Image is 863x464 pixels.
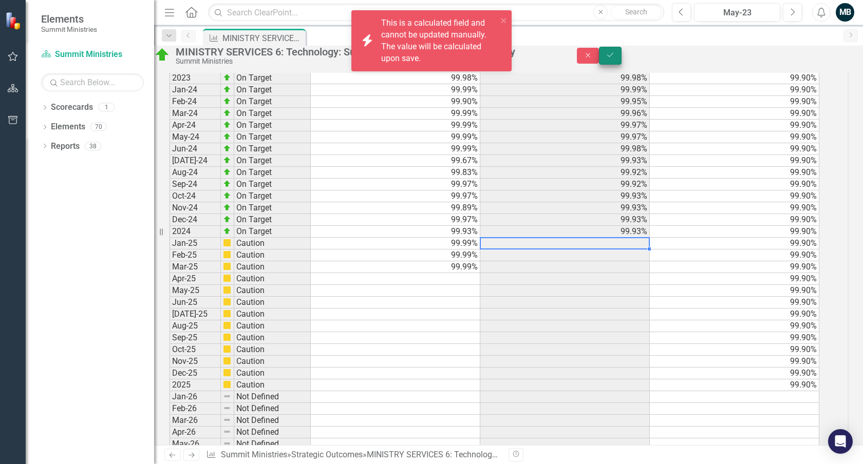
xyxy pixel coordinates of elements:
[311,108,480,120] td: 99.99%
[311,202,480,214] td: 99.89%
[698,7,777,19] div: May-23
[223,357,231,365] img: cBAA0RP0Y6D5n+AAAAAElFTkSuQmCC
[223,428,231,436] img: 8DAGhfEEPCf229AAAAAElFTkSuQmCC
[234,308,311,320] td: Caution
[650,202,819,214] td: 99.90%
[650,131,819,143] td: 99.90%
[480,202,650,214] td: 99.93%
[170,403,221,415] td: Feb-26
[223,392,231,400] img: 8DAGhfEEPCf229AAAAAElFTkSuQmCC
[170,226,221,238] td: 2024
[223,262,231,270] img: cBAA0RP0Y6D5n+AAAAAElFTkSuQmCC
[234,249,311,261] td: Caution
[480,72,650,84] td: 99.98%
[311,131,480,143] td: 99.99%
[5,12,23,30] img: ClearPoint Strategy
[170,273,221,285] td: Apr-25
[234,332,311,344] td: Caution
[234,179,311,190] td: On Target
[500,14,508,26] button: close
[170,179,221,190] td: Sep-24
[234,167,311,179] td: On Target
[223,333,231,341] img: cBAA0RP0Y6D5n+AAAAAElFTkSuQmCC
[650,379,819,391] td: 99.90%
[41,13,97,25] span: Elements
[650,297,819,308] td: 99.90%
[90,123,107,131] div: 70
[367,450,637,459] div: MINISTRY SERVICES 6: Technology: Summit software systems availability
[223,321,231,330] img: cBAA0RP0Y6D5n+AAAAAElFTkSuQmCC
[170,143,221,155] td: Jun-24
[223,85,231,93] img: zOikAAAAAElFTkSuQmCC
[650,226,819,238] td: 99.90%
[176,57,556,65] div: Summit Ministries
[170,167,221,179] td: Aug-24
[650,72,819,84] td: 99.90%
[311,179,480,190] td: 99.97%
[311,238,480,249] td: 99.99%
[234,238,311,249] td: Caution
[311,96,480,108] td: 99.90%
[170,72,221,84] td: 2023
[650,84,819,96] td: 99.90%
[610,5,662,20] button: Search
[223,380,231,389] img: cBAA0RP0Y6D5n+AAAAAElFTkSuQmCC
[234,368,311,379] td: Caution
[234,226,311,238] td: On Target
[311,261,480,273] td: 99.99%
[311,249,480,261] td: 99.99%
[650,96,819,108] td: 99.90%
[234,391,311,403] td: Not Defined
[41,25,97,33] small: Summit Ministries
[650,108,819,120] td: 99.90%
[650,273,819,285] td: 99.90%
[51,102,93,113] a: Scorecards
[650,214,819,226] td: 99.90%
[223,156,231,164] img: zOikAAAAAElFTkSuQmCC
[223,144,231,152] img: zOikAAAAAElFTkSuQmCC
[223,298,231,306] img: cBAA0RP0Y6D5n+AAAAAElFTkSuQmCC
[170,238,221,249] td: Jan-25
[311,167,480,179] td: 99.83%
[311,84,480,96] td: 99.99%
[223,191,231,200] img: zOikAAAAAElFTkSuQmCC
[41,49,144,61] a: Summit Ministries
[154,47,171,63] img: On Target
[223,286,231,294] img: cBAA0RP0Y6D5n+AAAAAElFTkSuQmCC
[650,356,819,368] td: 99.90%
[170,120,221,131] td: Apr-24
[650,155,819,167] td: 99.90%
[223,227,231,235] img: zOikAAAAAElFTkSuQmCC
[223,416,231,424] img: 8DAGhfEEPCf229AAAAAElFTkSuQmCC
[650,285,819,297] td: 99.90%
[170,320,221,332] td: Aug-25
[234,438,311,450] td: Not Defined
[223,404,231,412] img: 8DAGhfEEPCf229AAAAAElFTkSuQmCC
[170,438,221,450] td: May-26
[381,17,497,64] div: This is a calculated field and cannot be updated manually. The value will be calculated upon save.
[170,155,221,167] td: [DATE]-24
[291,450,363,459] a: Strategic Outcomes
[650,238,819,249] td: 99.90%
[650,368,819,379] td: 99.90%
[234,190,311,202] td: On Target
[480,190,650,202] td: 99.93%
[234,143,311,155] td: On Target
[170,261,221,273] td: Mar-25
[480,214,650,226] td: 99.93%
[170,202,221,214] td: Nov-24
[170,84,221,96] td: Jan-24
[223,109,231,117] img: zOikAAAAAElFTkSuQmCC
[170,131,221,143] td: May-24
[170,285,221,297] td: May-25
[836,3,854,22] button: MB
[311,143,480,155] td: 99.99%
[650,261,819,273] td: 99.90%
[480,131,650,143] td: 99.97%
[480,155,650,167] td: 99.93%
[234,344,311,356] td: Caution
[650,143,819,155] td: 99.90%
[234,214,311,226] td: On Target
[650,249,819,261] td: 99.90%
